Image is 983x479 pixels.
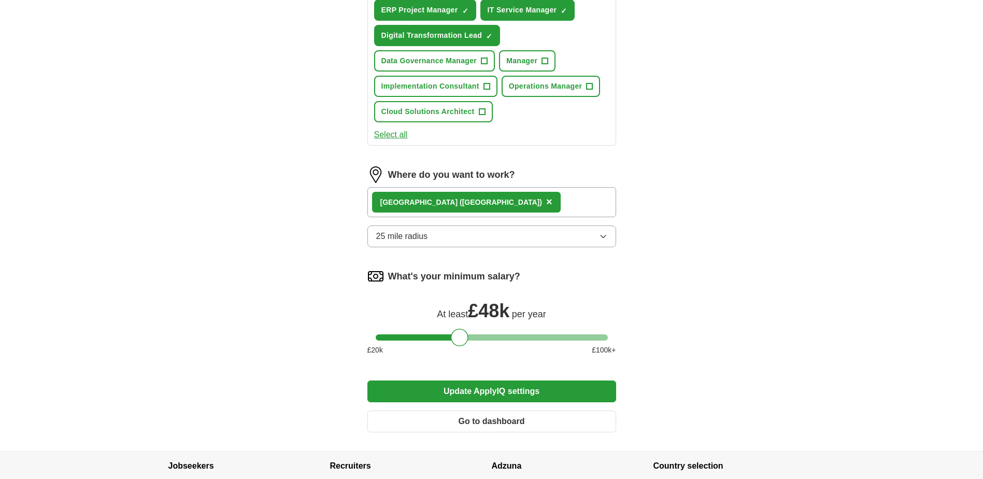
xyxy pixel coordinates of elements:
[367,226,616,247] button: 25 mile radius
[488,5,557,16] span: IT Service Manager
[437,309,468,319] span: At least
[546,194,552,210] button: ×
[374,25,501,46] button: Digital Transformation Lead✓
[381,106,475,117] span: Cloud Solutions Architect
[460,198,542,206] span: ([GEOGRAPHIC_DATA])
[506,55,537,66] span: Manager
[367,411,616,432] button: Go to dashboard
[381,81,479,92] span: Implementation Consultant
[546,196,552,207] span: ×
[561,7,567,15] span: ✓
[367,381,616,402] button: Update ApplyIQ settings
[381,5,458,16] span: ERP Project Manager
[376,230,428,243] span: 25 mile radius
[374,101,493,122] button: Cloud Solutions Architect
[367,268,384,285] img: salary.png
[512,309,546,319] span: per year
[381,30,482,41] span: Digital Transformation Lead
[367,166,384,183] img: location.png
[592,345,616,356] span: £ 100 k+
[486,32,492,40] span: ✓
[374,76,497,97] button: Implementation Consultant
[388,168,515,182] label: Where do you want to work?
[499,50,555,72] button: Manager
[381,55,477,66] span: Data Governance Manager
[468,300,509,321] span: £ 48k
[502,76,601,97] button: Operations Manager
[374,129,408,141] button: Select all
[374,50,495,72] button: Data Governance Manager
[388,270,520,284] label: What's your minimum salary?
[380,198,458,206] strong: [GEOGRAPHIC_DATA]
[367,345,383,356] span: £ 20 k
[509,81,582,92] span: Operations Manager
[462,7,468,15] span: ✓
